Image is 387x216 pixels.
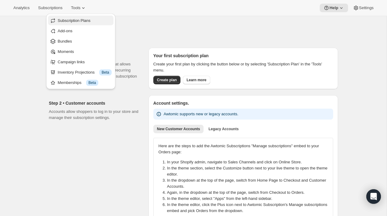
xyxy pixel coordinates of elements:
[329,5,338,10] span: Help
[58,39,72,44] span: Bundles
[48,57,113,67] button: Campaign links
[58,60,85,64] span: Campaign links
[102,70,109,75] span: Beta
[153,76,180,84] button: Create plan
[48,16,113,25] button: Subscription Plans
[167,202,332,214] li: In the theme editor, click the Plus icon next to Awtomic Subscription's Manage subscriptions embe...
[157,127,200,131] span: New Customer Accounts
[58,18,91,23] span: Subscription Plans
[153,125,204,133] button: New Customer Accounts
[89,80,96,85] span: Beta
[153,53,333,59] h2: Your first subscription plan
[167,165,332,177] li: In the theme section, select the Customize button next to your live theme to open the theme editor.
[13,5,30,10] span: Analytics
[349,4,377,12] button: Settings
[48,26,113,36] button: Add-ons
[67,4,90,12] button: Tools
[58,29,72,33] span: Add-ons
[153,100,333,106] h2: Account settings.
[48,36,113,46] button: Bundles
[34,4,66,12] button: Subscriptions
[159,143,328,155] p: Here are the steps to add the Awtomic Subscriptions "Manage subscriptions" embed to your Orders p...
[58,80,112,86] div: Memberships
[167,196,332,202] li: In the theme editor, select "Apps" from the left-hand sidebar.
[58,49,74,54] span: Moments
[167,190,332,196] li: Again, in the dropdown at the top of the page, switch from Checkout to Orders.
[48,67,113,77] button: Inventory Projections
[48,47,113,56] button: Moments
[153,61,333,73] p: Create your first plan by clicking the button below or by selecting 'Subscription Plan' in the 'T...
[49,109,139,121] p: Accounts allow shoppers to log in to your store and manage their subscription settings.
[187,78,206,82] span: Learn more
[58,69,112,75] div: Inventory Projections
[10,4,33,12] button: Analytics
[167,159,332,165] li: In your Shopify admin, navigate to Sales Channels and click on Online Store.
[208,127,239,131] span: Legacy Accounts
[38,5,62,10] span: Subscriptions
[183,76,210,84] a: Learn more
[205,125,242,133] button: Legacy Accounts
[49,100,139,106] h2: Step 2 • Customer accounts
[164,111,238,117] p: Awtomic supports new or legacy accounts.
[157,78,177,82] span: Create plan
[320,4,348,12] button: Help
[71,5,80,10] span: Tools
[359,5,374,10] span: Settings
[167,177,332,190] li: In the dropdown at the top of the page, switch from Home Page to Checkout and Customer Accounts.
[48,78,113,87] button: Memberships
[366,189,381,204] div: Open Intercom Messenger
